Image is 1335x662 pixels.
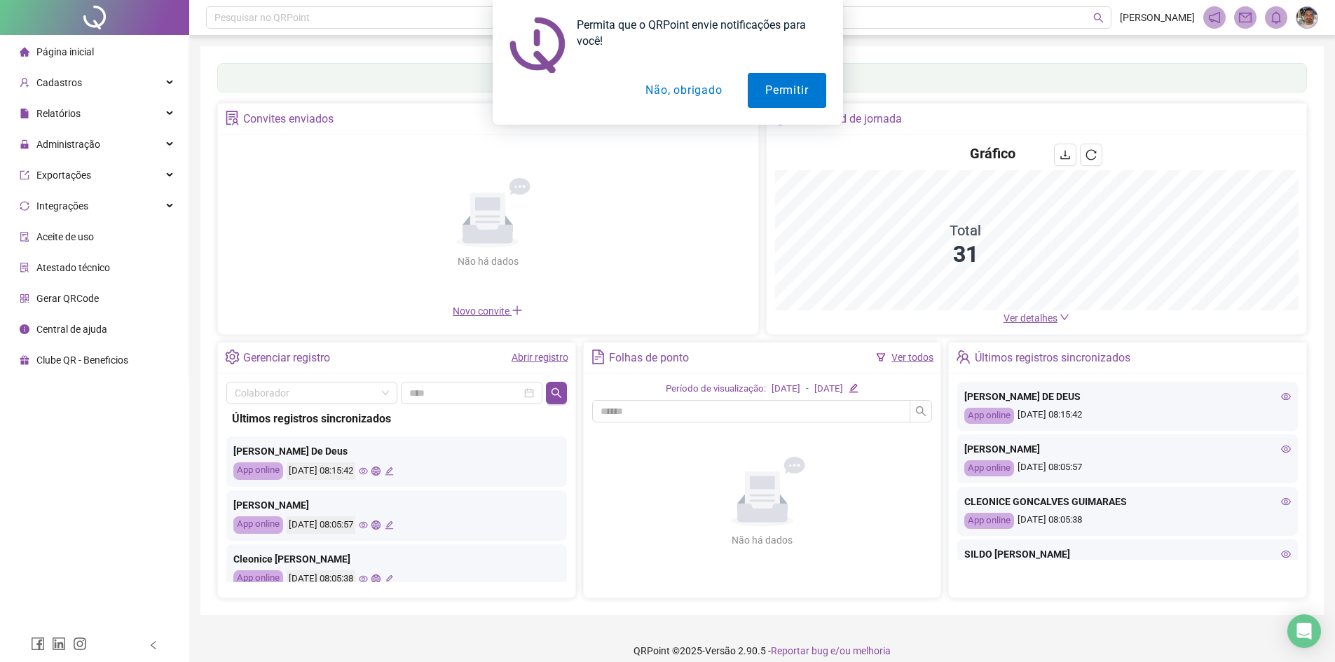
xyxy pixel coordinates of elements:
[36,293,99,304] span: Gerar QRCode
[814,382,843,396] div: [DATE]
[371,467,381,476] span: global
[891,352,933,363] a: Ver todos
[609,346,689,370] div: Folhas de ponto
[385,520,394,530] span: edit
[36,262,110,273] span: Atestado técnico
[225,350,240,364] span: setting
[964,546,1291,562] div: SILDO [PERSON_NAME]
[20,170,29,180] span: export
[20,355,29,365] span: gift
[1086,149,1097,160] span: reload
[566,17,826,49] div: Permita que o QRPoint envie notificações para você!
[1060,149,1071,160] span: download
[287,516,355,534] div: [DATE] 08:05:57
[551,387,562,399] span: search
[359,574,368,584] span: eye
[149,640,158,650] span: left
[876,352,886,362] span: filter
[385,467,394,476] span: edit
[359,520,368,530] span: eye
[1281,444,1291,454] span: eye
[666,382,766,396] div: Período de visualização:
[423,254,552,269] div: Não há dados
[20,139,29,149] span: lock
[36,170,91,181] span: Exportações
[964,513,1014,529] div: App online
[509,17,566,73] img: notification icon
[453,305,523,317] span: Novo convite
[20,232,29,242] span: audit
[20,324,29,334] span: info-circle
[748,73,826,108] button: Permitir
[1004,312,1069,324] a: Ver detalhes down
[964,441,1291,457] div: [PERSON_NAME]
[1004,312,1057,324] span: Ver detalhes
[772,382,800,396] div: [DATE]
[233,497,560,513] div: [PERSON_NAME]
[36,231,94,242] span: Aceite de uso
[385,574,394,584] span: edit
[287,570,355,588] div: [DATE] 08:05:38
[591,350,605,364] span: file-text
[233,462,283,480] div: App online
[52,637,66,651] span: linkedin
[31,637,45,651] span: facebook
[1281,497,1291,506] span: eye
[20,294,29,303] span: qrcode
[705,645,736,656] span: Versão
[233,551,560,567] div: Cleonice [PERSON_NAME]
[287,462,355,480] div: [DATE] 08:15:42
[806,382,809,396] div: -
[512,305,523,316] span: plus
[512,352,568,363] a: Abrir registro
[73,637,87,651] span: instagram
[1060,312,1069,322] span: down
[1281,392,1291,401] span: eye
[36,324,107,335] span: Central de ajuda
[964,460,1014,476] div: App online
[371,520,381,530] span: global
[359,467,368,476] span: eye
[20,263,29,273] span: solution
[232,410,561,427] div: Últimos registros sincronizados
[1287,614,1321,648] div: Open Intercom Messenger
[371,574,381,584] span: global
[964,494,1291,509] div: CLEONICE GONCALVES GUIMARAES
[956,350,971,364] span: team
[233,516,283,534] div: App online
[771,645,891,656] span: Reportar bug e/ou melhoria
[233,443,560,459] div: [PERSON_NAME] De Deus
[36,354,128,366] span: Clube QR - Beneficios
[964,389,1291,404] div: [PERSON_NAME] DE DEUS
[964,408,1291,424] div: [DATE] 08:15:42
[243,346,330,370] div: Gerenciar registro
[20,201,29,211] span: sync
[970,144,1015,163] h4: Gráfico
[964,460,1291,476] div: [DATE] 08:05:57
[1281,549,1291,559] span: eye
[233,570,283,588] div: App online
[975,346,1130,370] div: Últimos registros sincronizados
[964,513,1291,529] div: [DATE] 08:05:38
[698,532,827,548] div: Não há dados
[36,200,88,212] span: Integrações
[964,408,1014,424] div: App online
[915,406,926,417] span: search
[849,383,858,392] span: edit
[36,139,100,150] span: Administração
[628,73,739,108] button: Não, obrigado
